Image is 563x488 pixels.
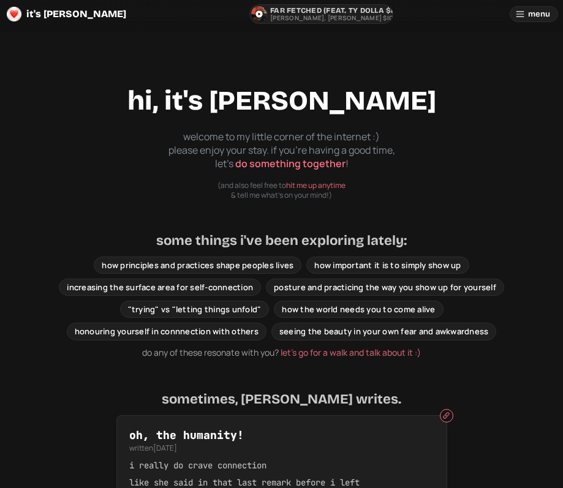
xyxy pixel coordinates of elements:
[142,347,421,359] p: do any of these resonate with you?
[102,260,293,271] span: how principles and practices shape peoples lives
[162,390,401,409] h2: sometimes, [PERSON_NAME] writes.
[129,428,434,442] h3: oh, the humanity!
[282,304,435,315] span: how the world needs you to come alive
[279,326,489,337] span: seeing the beauty in your own fear and awkwardness
[217,181,346,200] p: (and also feel free to & tell me what's on your mind!)
[127,82,436,120] h1: hi, it's [PERSON_NAME]
[528,7,550,21] span: menu
[286,181,346,191] button: hit me up anytime
[153,443,177,453] time: [DATE]
[129,443,434,454] p: written
[5,5,133,23] a: it's [PERSON_NAME]
[235,157,346,170] a: do something together
[128,304,262,315] span: "trying" vs "letting things unfold"
[314,260,461,271] span: how important it is to simply show up
[249,4,393,24] a: FAR FETCHED (feat. Ty Dolla $ign)[PERSON_NAME], [PERSON_NAME] $ign
[67,282,253,293] span: increasing the surface area for self-connection
[270,15,398,21] p: [PERSON_NAME], [PERSON_NAME] $ign
[274,282,496,293] span: posture and practicing the way you show up for yourself
[26,9,126,19] span: it's [PERSON_NAME]
[7,7,21,21] img: logo-circle-Chuufevo.png
[129,460,434,472] p: i really do crave connection
[281,347,421,358] a: let's go for a walk and talk about it :)
[75,326,259,337] span: honouring yourself in connnection with others
[270,7,407,15] p: FAR FETCHED (feat. Ty Dolla $ign)
[156,231,407,250] h2: some things i've been exploring lately:
[159,130,404,171] p: welcome to my little corner of the internet :) please enjoy your stay. if you're having a good ti...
